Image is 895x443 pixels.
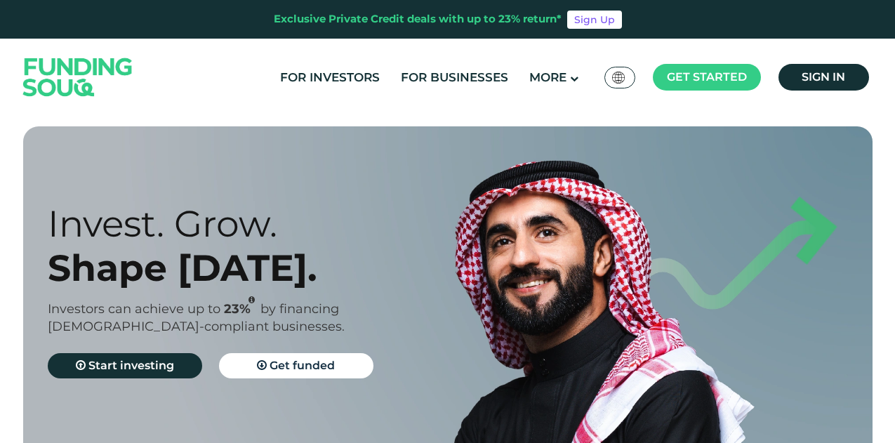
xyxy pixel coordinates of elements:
[248,296,255,304] i: 23% IRR (expected) ~ 15% Net yield (expected)
[48,246,472,290] div: Shape [DATE].
[270,359,335,372] span: Get funded
[224,301,260,317] span: 23%
[48,301,345,334] span: by financing [DEMOGRAPHIC_DATA]-compliant businesses.
[778,64,869,91] a: Sign in
[397,66,512,89] a: For Businesses
[48,301,220,317] span: Investors can achieve up to
[274,11,562,27] div: Exclusive Private Credit deals with up to 23% return*
[48,353,202,378] a: Start investing
[88,359,174,372] span: Start investing
[9,41,147,112] img: Logo
[667,70,747,84] span: Get started
[48,201,472,246] div: Invest. Grow.
[567,11,622,29] a: Sign Up
[612,72,625,84] img: SA Flag
[529,70,566,84] span: More
[802,70,845,84] span: Sign in
[219,353,373,378] a: Get funded
[277,66,383,89] a: For Investors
